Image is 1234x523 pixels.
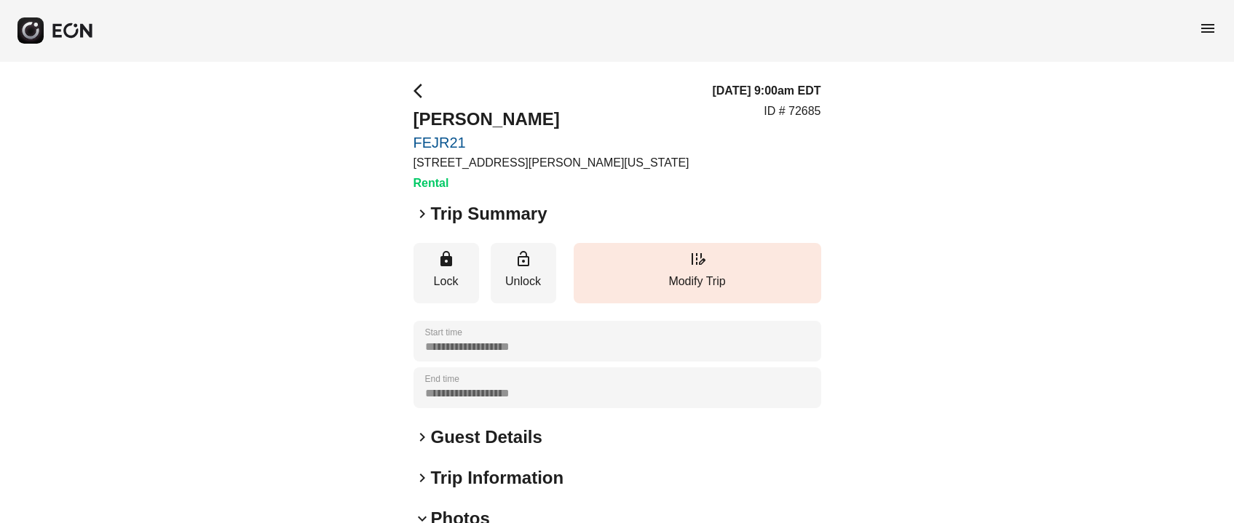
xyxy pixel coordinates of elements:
span: arrow_back_ios [414,82,431,100]
h2: Trip Information [431,466,564,490]
p: ID # 72685 [764,103,820,120]
span: keyboard_arrow_right [414,205,431,223]
h2: Trip Summary [431,202,547,225]
span: lock_open [515,250,532,268]
span: lock [438,250,455,268]
h3: [DATE] 9:00am EDT [712,82,820,100]
button: Lock [414,243,479,303]
a: FEJR21 [414,134,689,151]
p: Unlock [498,273,549,290]
p: Modify Trip [581,273,814,290]
span: edit_road [689,250,706,268]
span: keyboard_arrow_right [414,469,431,487]
h2: Guest Details [431,426,542,449]
button: Modify Trip [574,243,821,303]
p: [STREET_ADDRESS][PERSON_NAME][US_STATE] [414,154,689,172]
button: Unlock [491,243,556,303]
span: keyboard_arrow_right [414,428,431,446]
p: Lock [421,273,472,290]
span: menu [1199,20,1217,37]
h3: Rental [414,175,689,192]
h2: [PERSON_NAME] [414,108,689,131]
